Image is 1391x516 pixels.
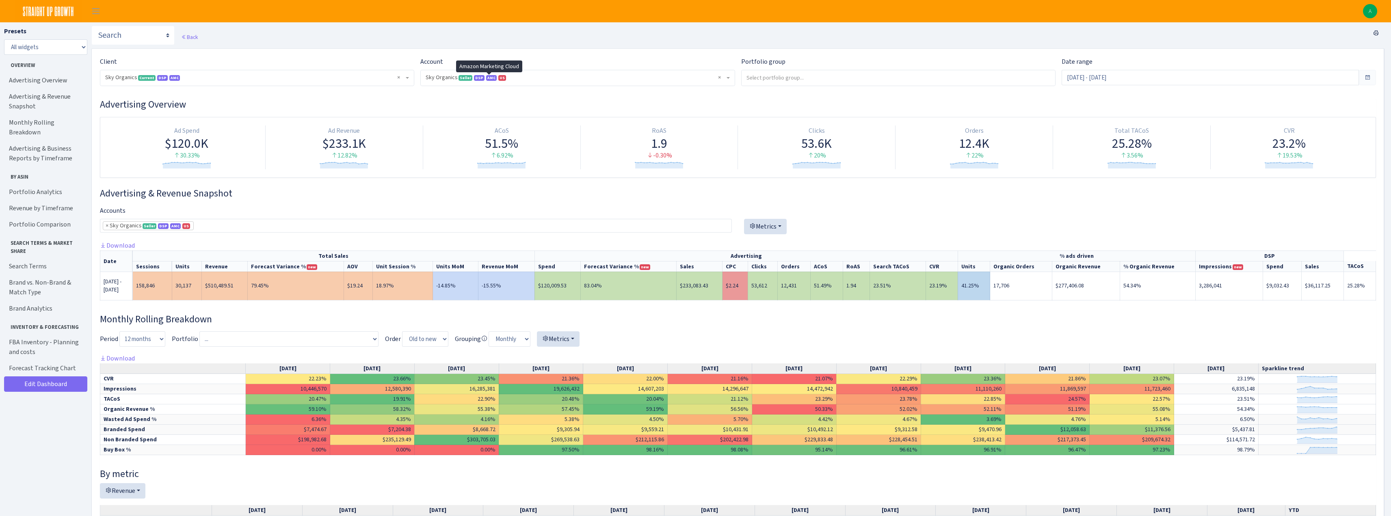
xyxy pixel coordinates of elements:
[1090,374,1174,384] td: 23.07%
[1174,425,1259,435] td: $5,437.81
[958,250,1195,261] th: % ads driven
[202,261,248,272] th: Revenue
[921,394,1005,404] td: 22.85%
[426,126,577,136] div: ACoS
[158,223,169,229] span: DSP
[330,425,415,435] td: $7,204.38
[870,261,926,272] th: Search TACoS
[581,272,677,300] td: 83.04%
[583,415,668,425] td: 4.50%
[100,241,135,250] a: Download
[1174,374,1259,384] td: 23.19%
[414,435,499,445] td: $303,705.03
[640,264,650,270] span: new
[426,136,577,151] div: 51.5%
[1174,435,1259,445] td: $114,571.72
[742,70,1055,85] input: Select portfolio group...
[921,435,1005,445] td: $238,413.42
[100,374,246,384] td: CVR
[583,394,668,404] td: 20.04%
[414,394,499,404] td: 22.90%
[414,445,499,455] td: 0.00%
[836,404,921,415] td: 52.02%
[677,261,723,272] th: Sales
[100,483,145,499] button: Revenue
[100,445,246,455] td: Buy Box %
[1285,505,1376,516] th: YTD
[4,236,85,255] span: Search Terms & Market Share
[668,425,752,435] td: $10,431.91
[1214,126,1364,136] div: CVR
[668,435,752,445] td: $202,422.98
[172,261,202,272] th: Units
[668,363,752,374] th: [DATE]
[170,223,181,229] span: AMC
[393,505,483,516] th: [DATE]
[112,126,262,136] div: Ad Spend
[723,272,748,300] td: $2.24
[811,261,843,272] th: ACoS
[1116,505,1207,516] th: [DATE]
[499,435,583,445] td: $269,538.63
[574,505,664,516] th: [DATE]
[172,272,202,300] td: 30,137
[1052,272,1120,300] td: $277,406.08
[836,435,921,445] td: $228,454.51
[1026,505,1117,516] th: [DATE]
[100,415,246,425] td: Wasted Ad Spend %
[811,272,843,300] td: 51.49%
[456,60,522,72] div: Amazon Marketing Cloud
[836,384,921,394] td: 10,840,459
[433,272,478,300] td: -14.85%
[4,300,85,317] a: Brand Analytics
[845,505,936,516] th: [DATE]
[1214,136,1364,151] div: 23.2%
[1195,261,1263,272] th: Impressions
[103,221,194,230] li: Sky Organics <span class="badge badge-success">Seller</span><span class="badge badge-primary">DSP...
[4,140,85,166] a: Advertising & Business Reports by Timeframe
[583,404,668,415] td: 59.19%
[138,75,156,81] span: Current
[344,261,372,272] th: AOV
[100,313,1376,325] h3: Widget #38
[157,75,168,81] span: DSP
[1005,384,1090,394] td: 11,869,597
[100,404,246,415] td: Organic Revenue %
[836,425,921,435] td: $9,312.58
[668,404,752,415] td: 56.56%
[1090,415,1174,425] td: 5.14%
[921,363,1005,374] th: [DATE]
[499,363,583,374] th: [DATE]
[921,374,1005,384] td: 23.36%
[744,219,787,234] button: Metrics
[899,136,1049,151] div: 12.4K
[330,363,415,374] th: [DATE]
[330,404,415,415] td: 58.32%
[741,151,892,160] div: 20%
[1005,445,1090,455] td: 96.47%
[777,272,811,300] td: 12,431
[420,57,443,67] label: Account
[100,354,135,363] a: Download
[414,404,499,415] td: 55.38%
[4,216,85,233] a: Portfolio Comparison
[899,151,1049,160] div: 22%
[1005,363,1090,374] th: [DATE]
[100,70,414,86] span: Sky Organics <span class="badge badge-success">Current</span><span class="badge badge-primary">DS...
[926,261,958,272] th: CVR
[752,445,837,455] td: 95.14%
[534,261,580,272] th: Spend
[433,261,478,272] th: Units MoM
[1005,394,1090,404] td: 24.57%
[836,374,921,384] td: 22.29%
[100,272,133,300] td: [DATE] - [DATE]
[330,394,415,404] td: 19.91%
[330,384,415,394] td: 12,580,390
[498,75,506,81] span: US
[752,363,837,374] th: [DATE]
[483,505,574,516] th: [DATE]
[100,99,1376,110] h3: Widget #1
[4,274,85,300] a: Brand vs. Non-Brand & Match Type
[486,75,497,81] span: AMC
[583,435,668,445] td: $212,115.86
